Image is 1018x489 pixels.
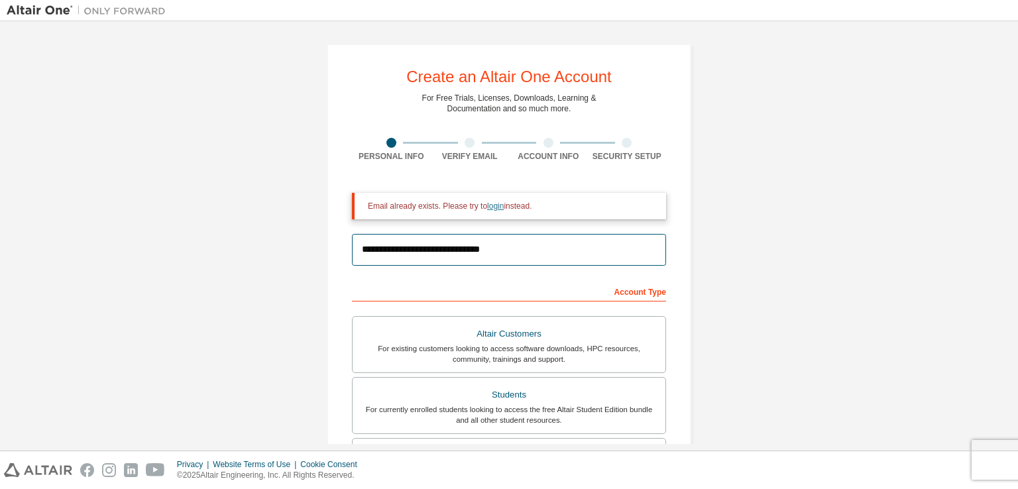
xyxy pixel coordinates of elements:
div: Account Type [352,280,666,301]
div: Students [361,386,657,404]
div: Security Setup [588,151,667,162]
div: Website Terms of Use [213,459,300,470]
img: facebook.svg [80,463,94,477]
div: For currently enrolled students looking to access the free Altair Student Edition bundle and all ... [361,404,657,425]
div: Privacy [177,459,213,470]
img: youtube.svg [146,463,165,477]
div: Verify Email [431,151,510,162]
div: Cookie Consent [300,459,365,470]
div: Account Info [509,151,588,162]
div: For Free Trials, Licenses, Downloads, Learning & Documentation and so much more. [422,93,596,114]
img: altair_logo.svg [4,463,72,477]
div: Altair Customers [361,325,657,343]
div: Personal Info [352,151,431,162]
img: linkedin.svg [124,463,138,477]
p: © 2025 Altair Engineering, Inc. All Rights Reserved. [177,470,365,481]
img: instagram.svg [102,463,116,477]
div: Email already exists. Please try to instead. [368,201,655,211]
a: login [487,201,504,211]
div: For existing customers looking to access software downloads, HPC resources, community, trainings ... [361,343,657,364]
img: Altair One [7,4,172,17]
div: Create an Altair One Account [406,69,612,85]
